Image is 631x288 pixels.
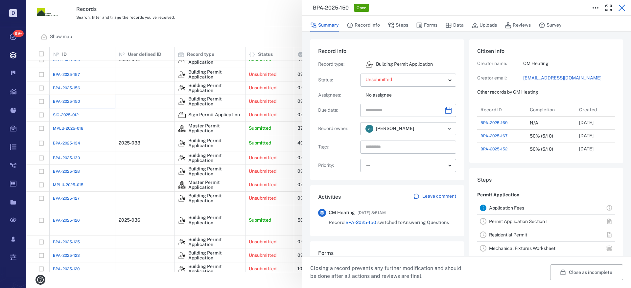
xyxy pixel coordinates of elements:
[489,232,527,237] a: Residential Permit
[310,264,467,280] p: Closing a record prevents any further modification and should be done after all actions and revie...
[469,39,623,168] div: Citizen infoCreator name:CM HeatingCreator email:[EMAIL_ADDRESS][DOMAIN_NAME]Other records by CM ...
[318,47,456,55] h6: Record info
[355,5,368,11] span: Open
[472,19,497,32] button: Uploads
[347,19,380,32] button: Record info
[310,19,339,32] button: Summary
[9,9,17,17] p: D
[365,77,446,83] p: Unsubmitted
[318,249,456,257] h6: Forms
[310,39,464,185] div: Record infoRecord type:icon Building Permit ApplicationBuilding Permit ApplicationStatus:Assignee...
[477,60,523,67] p: Creator name:
[318,162,358,169] p: Priority :
[489,246,555,251] a: Mechanical Fixtures Worksheet
[310,185,464,242] div: ActivitiesLeave commentCM Heating[DATE] 8:51AMRecord BPA-2025-150 switched toAnswering Questions
[376,125,414,132] span: [PERSON_NAME]
[442,104,455,117] button: Choose date
[422,193,456,200] p: Leave comment
[523,75,615,81] a: [EMAIL_ADDRESS][DOMAIN_NAME]
[416,19,437,32] button: Forms
[579,120,594,126] p: [DATE]
[388,19,408,32] button: Steps
[579,133,594,139] p: [DATE]
[576,103,625,116] div: Created
[318,193,341,201] h6: Activities
[318,77,358,83] p: Status :
[615,1,628,14] button: Close
[313,4,349,12] h3: BPA-2025-150
[318,61,358,68] p: Record type :
[477,103,526,116] div: Record ID
[358,209,386,217] span: [DATE] 8:51AM
[530,147,553,152] div: 50% (5/10)
[318,125,358,132] p: Record owner :
[15,5,28,11] span: Help
[602,1,615,14] button: Toggle Fullscreen
[579,146,594,152] p: [DATE]
[477,176,615,184] h6: Steps
[403,220,449,225] span: Answering Questions
[445,124,454,133] button: Open
[413,193,456,201] a: Leave comment
[579,100,597,119] div: Created
[526,103,576,116] div: Completion
[477,189,519,201] p: Permit Application
[477,89,615,96] p: Other records by CM Heating
[550,264,623,280] button: Close as incomplete
[530,100,555,119] div: Completion
[505,19,531,32] button: Reviews
[477,75,523,81] p: Creator email:
[530,121,538,125] div: N/A
[477,47,615,55] h6: Citizen info
[365,162,446,169] div: —
[13,30,24,37] span: 99+
[365,92,456,99] p: No assignee
[445,19,464,32] button: Data
[489,205,524,210] a: Application Fees
[539,19,562,32] button: Survey
[345,220,376,225] a: BPA-2025-150
[329,219,449,226] span: Record switched to
[365,60,373,68] div: Building Permit Application
[523,60,615,67] p: CM Heating
[480,146,507,152] a: BPA-2025-152
[318,144,358,150] p: Tags :
[480,100,502,119] div: Record ID
[480,120,508,126] a: BPA-2025-169
[318,92,358,99] p: Assignees :
[589,1,602,14] button: Toggle to Edit Boxes
[365,125,373,133] div: D R
[530,134,553,139] div: 50% (5/10)
[329,210,355,216] span: CM Heating
[365,60,373,68] img: icon Building Permit Application
[489,219,548,224] a: Permit Application Section 1
[376,61,433,68] p: Building Permit Application
[318,107,358,114] p: Due date :
[480,133,507,139] a: BPA-2025-167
